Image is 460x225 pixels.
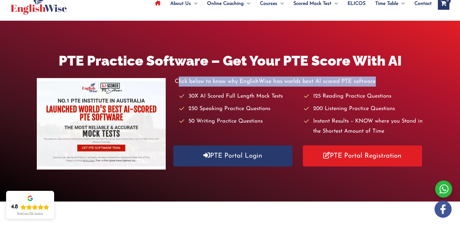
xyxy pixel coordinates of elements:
[17,212,43,215] div: Read our 723 reviews
[304,91,423,102] li: 125 Reading Practice Questions
[179,104,299,114] li: 250 Speaking Practice Questions
[304,104,423,114] li: 200 Listening Practice Questions
[173,145,292,166] a: PTE Portal Login
[179,116,299,127] li: 50 Writing Practice Questions
[304,116,423,137] li: Instant Results – KNOW where you Stand in the Shortest Amount of Time
[11,203,49,211] div: Rating: 4.8 out of 5
[303,145,422,166] a: PTE Portal Registration
[11,203,18,211] div: 4.8
[434,201,451,218] img: white-facebook.png
[37,51,423,70] h1: PTE Practice Software – Get Your PTE Score With AI
[179,91,299,102] li: 30X AI Scored Full Length Mock Tests
[175,77,423,87] p: Click below to know why EnglishWise has worlds best AI scored PTE software
[37,78,166,170] img: pte-institute-main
